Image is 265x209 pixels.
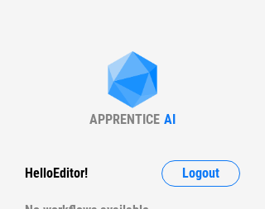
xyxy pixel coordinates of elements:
[164,112,176,127] div: AI
[161,160,240,187] button: Logout
[99,51,166,112] img: Apprentice AI
[25,160,88,187] div: Hello Editor !
[89,112,160,127] div: APPRENTICE
[182,167,219,180] span: Logout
